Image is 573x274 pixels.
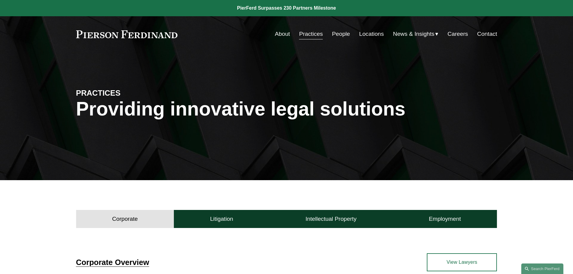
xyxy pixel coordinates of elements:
[359,28,384,40] a: Locations
[76,98,497,120] h1: Providing innovative legal solutions
[275,28,290,40] a: About
[393,28,439,40] a: folder dropdown
[427,253,497,271] a: View Lawyers
[112,215,138,223] h4: Corporate
[521,263,563,274] a: Search this site
[393,29,435,39] span: News & Insights
[332,28,350,40] a: People
[210,215,233,223] h4: Litigation
[76,88,181,98] h4: PRACTICES
[76,258,149,266] a: Corporate Overview
[299,28,323,40] a: Practices
[448,28,468,40] a: Careers
[477,28,497,40] a: Contact
[306,215,357,223] h4: Intellectual Property
[429,215,461,223] h4: Employment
